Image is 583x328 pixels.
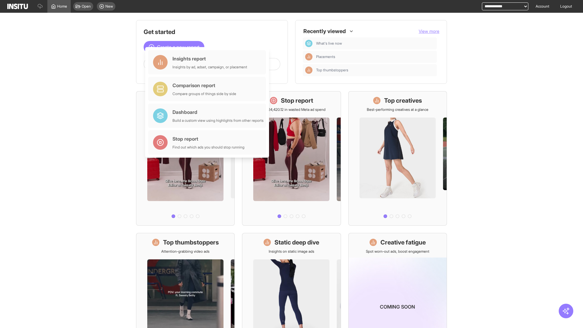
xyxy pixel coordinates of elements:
h1: Static deep dive [274,238,319,247]
p: Best-performing creatives at a glance [367,107,428,112]
div: Stop report [172,135,244,142]
div: Insights [305,53,312,60]
span: Placements [316,54,335,59]
div: Comparison report [172,82,236,89]
div: Dashboard [305,40,312,47]
div: Build a custom view using highlights from other reports [172,118,264,123]
a: What's live nowSee all active ads instantly [136,91,235,226]
div: Find out which ads you should stop running [172,145,244,150]
a: Top creativesBest-performing creatives at a glance [348,91,447,226]
p: Save £24,420.12 in wasted Meta ad spend [257,107,326,112]
span: Placements [316,54,435,59]
h1: Get started [144,28,280,36]
span: View more [419,29,439,34]
span: What's live now [316,41,435,46]
p: Attention-grabbing video ads [161,249,210,254]
img: Logo [7,4,28,9]
div: Insights by ad, adset, campaign, or placement [172,65,247,70]
p: Insights on static image ads [269,249,314,254]
span: Top thumbstoppers [316,68,435,73]
div: Dashboard [172,108,264,116]
a: Stop reportSave £24,420.12 in wasted Meta ad spend [242,91,341,226]
h1: Stop report [281,96,313,105]
span: Top thumbstoppers [316,68,348,73]
h1: Top thumbstoppers [163,238,219,247]
div: Compare groups of things side by side [172,91,236,96]
span: Open [82,4,91,9]
div: Insights [305,67,312,74]
span: Home [57,4,67,9]
button: Create a new report [144,41,204,53]
span: Create a new report [157,43,199,51]
h1: Top creatives [384,96,422,105]
span: What's live now [316,41,342,46]
div: Insights report [172,55,247,62]
span: New [105,4,113,9]
button: View more [419,28,439,34]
